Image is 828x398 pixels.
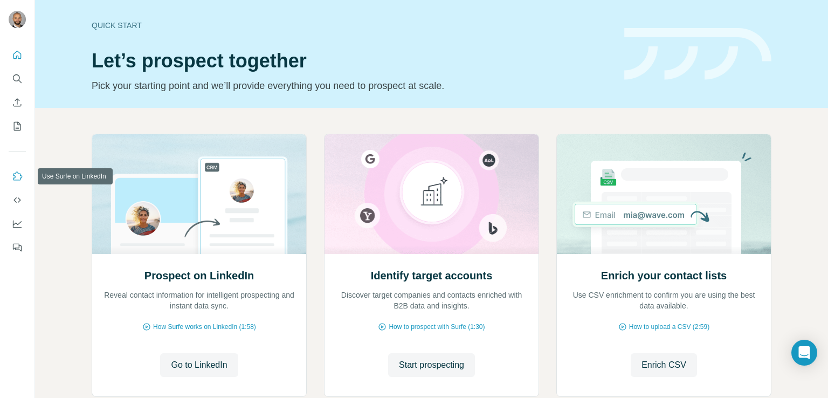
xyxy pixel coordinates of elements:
button: Quick start [9,45,26,65]
span: Start prospecting [399,359,464,372]
p: Discover target companies and contacts enriched with B2B data and insights. [335,290,528,311]
button: Start prospecting [388,353,475,377]
p: Pick your starting point and we’ll provide everything you need to prospect at scale. [92,78,611,93]
button: Use Surfe on LinkedIn [9,167,26,186]
img: Prospect on LinkedIn [92,134,307,254]
button: Enrich CSV [631,353,697,377]
span: Enrich CSV [641,359,686,372]
span: How to upload a CSV (2:59) [629,322,709,332]
button: Use Surfe API [9,190,26,210]
h2: Identify target accounts [371,268,493,283]
button: Feedback [9,238,26,257]
span: How Surfe works on LinkedIn (1:58) [153,322,256,332]
button: Go to LinkedIn [160,353,238,377]
button: My lists [9,116,26,136]
p: Use CSV enrichment to confirm you are using the best data available. [568,290,760,311]
button: Dashboard [9,214,26,234]
h1: Let’s prospect together [92,50,611,72]
span: How to prospect with Surfe (1:30) [389,322,485,332]
p: Reveal contact information for intelligent prospecting and instant data sync. [103,290,295,311]
span: Go to LinkedIn [171,359,227,372]
h2: Enrich your contact lists [601,268,727,283]
img: Enrich your contact lists [556,134,771,254]
button: Enrich CSV [9,93,26,112]
div: Quick start [92,20,611,31]
h2: Prospect on LinkedIn [144,268,254,283]
button: Search [9,69,26,88]
img: Avatar [9,11,26,28]
img: banner [624,28,771,80]
div: Open Intercom Messenger [791,340,817,366]
img: Identify target accounts [324,134,539,254]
